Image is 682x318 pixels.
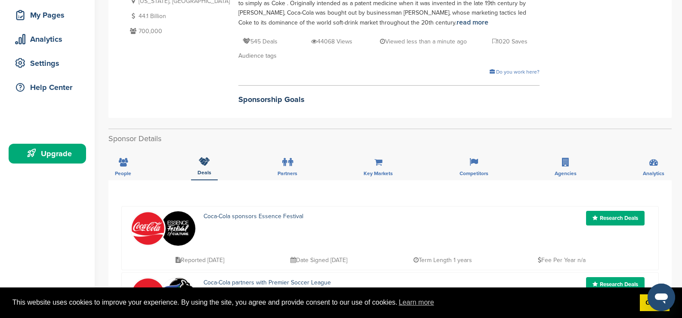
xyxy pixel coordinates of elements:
img: Yiv9g f7 400x400 [161,211,195,246]
a: dismiss cookie message [640,294,670,312]
span: This website uses cookies to improve your experience. By using the site, you agree and provide co... [12,296,633,309]
p: 700,000 [128,26,230,37]
div: Audience tags [238,51,540,61]
a: Coca-Cola sponsors Essence Festival [204,213,303,220]
p: 1020 Saves [492,36,528,47]
span: Partners [278,171,297,176]
a: My Pages [9,5,86,25]
a: Research Deals [586,211,645,225]
p: Viewed less than a minute ago [380,36,467,47]
p: Date Signed [DATE] [290,255,347,266]
h2: Sponsorship Goals [238,94,540,105]
div: My Pages [13,7,86,23]
p: Term Length 1 years [414,255,472,266]
p: 44068 Views [311,36,352,47]
a: Analytics [9,29,86,49]
a: Do you work here? [490,69,540,75]
p: Fee Per Year n/a [538,255,586,266]
a: Research Deals [586,277,645,292]
span: Do you work here? [496,69,540,75]
iframe: Button to launch messaging window [648,284,675,311]
span: Agencies [555,171,577,176]
span: Deals [198,170,211,175]
img: 451ddf96e958c635948cd88c29892565 [131,211,165,246]
a: learn more about cookies [398,296,435,309]
p: 545 Deals [243,36,278,47]
span: Competitors [460,171,488,176]
div: Settings [13,56,86,71]
a: Settings [9,53,86,73]
a: read more [457,18,488,27]
div: Upgrade [13,146,86,161]
a: Upgrade [9,144,86,164]
img: 451ddf96e958c635948cd88c29892565 [131,278,165,312]
p: 44.1 Billion [128,11,230,22]
a: Help Center [9,77,86,97]
span: Analytics [643,171,664,176]
div: Help Center [13,80,86,95]
h2: Sponsor Details [108,133,672,145]
div: Analytics [13,31,86,47]
p: Reported [DATE] [176,255,224,266]
span: Key Markets [364,171,393,176]
span: People [115,171,131,176]
a: Coca-Cola partners with Premier Soccer League [204,279,331,286]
